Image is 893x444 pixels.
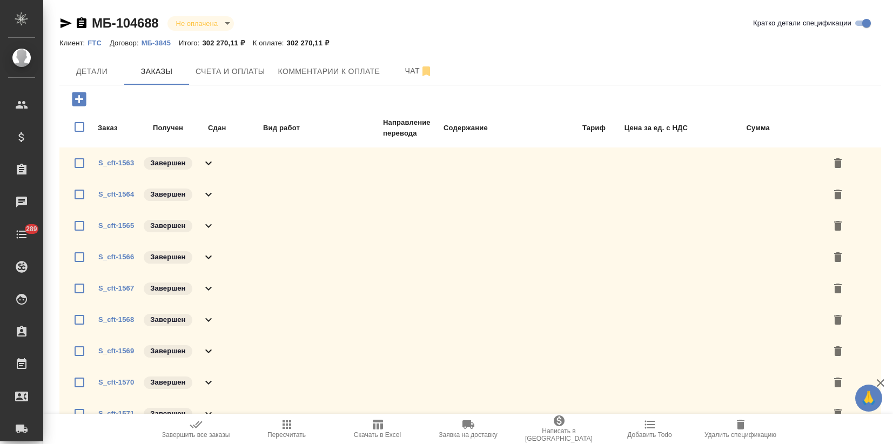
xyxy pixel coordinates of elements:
[19,224,44,234] span: 289
[605,414,695,444] button: Добавить Todo
[59,304,881,335] div: S_cft-1568Завершен
[439,431,497,439] span: Заявка на доставку
[753,18,851,29] span: Кратко детали спецификации
[88,39,110,47] p: FTC
[98,284,134,292] a: S_cft-1567
[98,190,134,198] a: S_cft-1564
[531,117,606,139] td: Тариф
[179,39,202,47] p: Итого:
[150,408,185,419] p: Завершен
[59,39,88,47] p: Клиент:
[162,431,230,439] span: Завершить все заказы
[241,414,332,444] button: Пересчитать
[98,159,134,167] a: S_cft-1563
[3,221,41,248] a: 289
[59,335,881,367] div: S_cft-1569Завершен
[98,409,134,418] a: S_cft-1571
[98,253,134,261] a: S_cft-1566
[207,117,261,139] td: Сдан
[332,414,423,444] button: Скачать в Excel
[88,38,110,47] a: FTC
[150,220,185,231] p: Завершен
[59,273,881,304] div: S_cft-1567Завершен
[202,39,252,47] p: 302 270,11 ₽
[695,414,786,444] button: Удалить спецификацию
[855,385,882,412] button: 🙏
[150,189,185,200] p: Завершен
[152,117,206,139] td: Получен
[278,65,380,78] span: Комментарии к оплате
[59,210,881,241] div: S_cft-1565Завершен
[267,431,306,439] span: Пересчитать
[354,431,401,439] span: Скачать в Excel
[393,64,445,78] span: Чат
[443,117,529,139] td: Содержание
[150,346,185,356] p: Завершен
[131,65,183,78] span: Заказы
[150,314,185,325] p: Завершен
[860,387,878,409] span: 🙏
[59,241,881,273] div: S_cft-1566Завершен
[64,88,94,110] button: Добавить заказ
[287,39,337,47] p: 302 270,11 ₽
[627,431,672,439] span: Добавить Todo
[253,39,287,47] p: К оплате:
[514,414,605,444] button: Написать в [GEOGRAPHIC_DATA]
[420,65,433,78] svg: Отписаться
[92,16,159,30] a: МБ-104688
[689,117,770,139] td: Сумма
[98,221,134,230] a: S_cft-1565
[607,117,688,139] td: Цена за ед. с НДС
[196,65,265,78] span: Счета и оплаты
[59,179,881,210] div: S_cft-1564Завершен
[142,38,179,47] a: МБ-3845
[98,315,134,324] a: S_cft-1568
[59,147,881,179] div: S_cft-1563Завершен
[97,117,151,139] td: Заказ
[59,17,72,30] button: Скопировать ссылку для ЯМессенджера
[110,39,142,47] p: Договор:
[59,367,881,398] div: S_cft-1570Завершен
[150,158,185,169] p: Завершен
[150,377,185,388] p: Завершен
[66,65,118,78] span: Детали
[75,17,88,30] button: Скопировать ссылку
[151,414,241,444] button: Завершить все заказы
[167,16,234,31] div: Не оплачена
[142,39,179,47] p: МБ-3845
[173,19,221,28] button: Не оплачена
[150,252,185,263] p: Завершен
[263,117,381,139] td: Вид работ
[150,283,185,294] p: Завершен
[98,347,134,355] a: S_cft-1569
[520,427,598,442] span: Написать в [GEOGRAPHIC_DATA]
[59,398,881,429] div: S_cft-1571Завершен
[423,414,514,444] button: Заявка на доставку
[382,117,442,139] td: Направление перевода
[98,378,134,386] a: S_cft-1570
[704,431,776,439] span: Удалить спецификацию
